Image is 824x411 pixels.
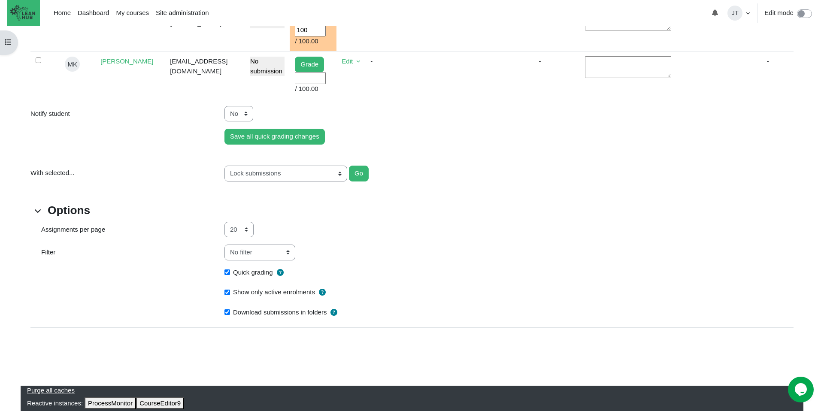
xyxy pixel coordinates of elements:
[290,3,336,51] td: / 100.00
[342,57,360,66] a: Edit
[100,57,153,65] a: [PERSON_NAME]
[165,3,245,51] td: [EMAIL_ADDRESS][DOMAIN_NAME]
[762,3,794,51] td: -
[276,268,288,278] a: Help
[365,3,426,51] td: -
[365,51,426,99] td: -
[250,57,285,76] div: No submission
[318,287,330,298] a: Help
[290,51,336,99] td: / 100.00
[136,397,184,410] button: CourseEditor9
[233,287,315,297] label: Show only active enrolments
[41,225,105,235] label: Assignments per page
[788,377,815,402] iframe: chat widget
[27,387,75,394] a: Purge all caches
[27,397,797,410] div: Reactive instances:
[30,109,70,119] label: Notify student
[233,308,327,317] label: Download submissions in folders
[764,8,794,18] label: Edit mode
[41,248,55,257] label: Filter
[349,166,369,181] input: Go
[762,51,794,99] td: -
[277,269,284,276] i: Help with Quick grading
[85,397,136,410] button: ProcessMonitor
[295,57,324,73] a: Grade
[233,268,273,278] label: Quick grading
[330,309,337,316] i: Help with Download submissions in folders
[319,289,326,296] i: Help with Show only active enrolments
[65,57,82,72] a: MK
[727,6,742,21] span: JT
[224,129,325,145] input: Save all quick grading changes
[65,57,80,72] span: MK
[533,51,580,99] td: -
[712,9,718,16] i: Toggle notifications menu
[165,51,245,99] td: [EMAIL_ADDRESS][DOMAIN_NAME]
[30,168,75,182] p: With selected...
[330,308,341,318] a: Help
[533,3,580,51] td: -
[7,2,38,24] img: The Lean Hub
